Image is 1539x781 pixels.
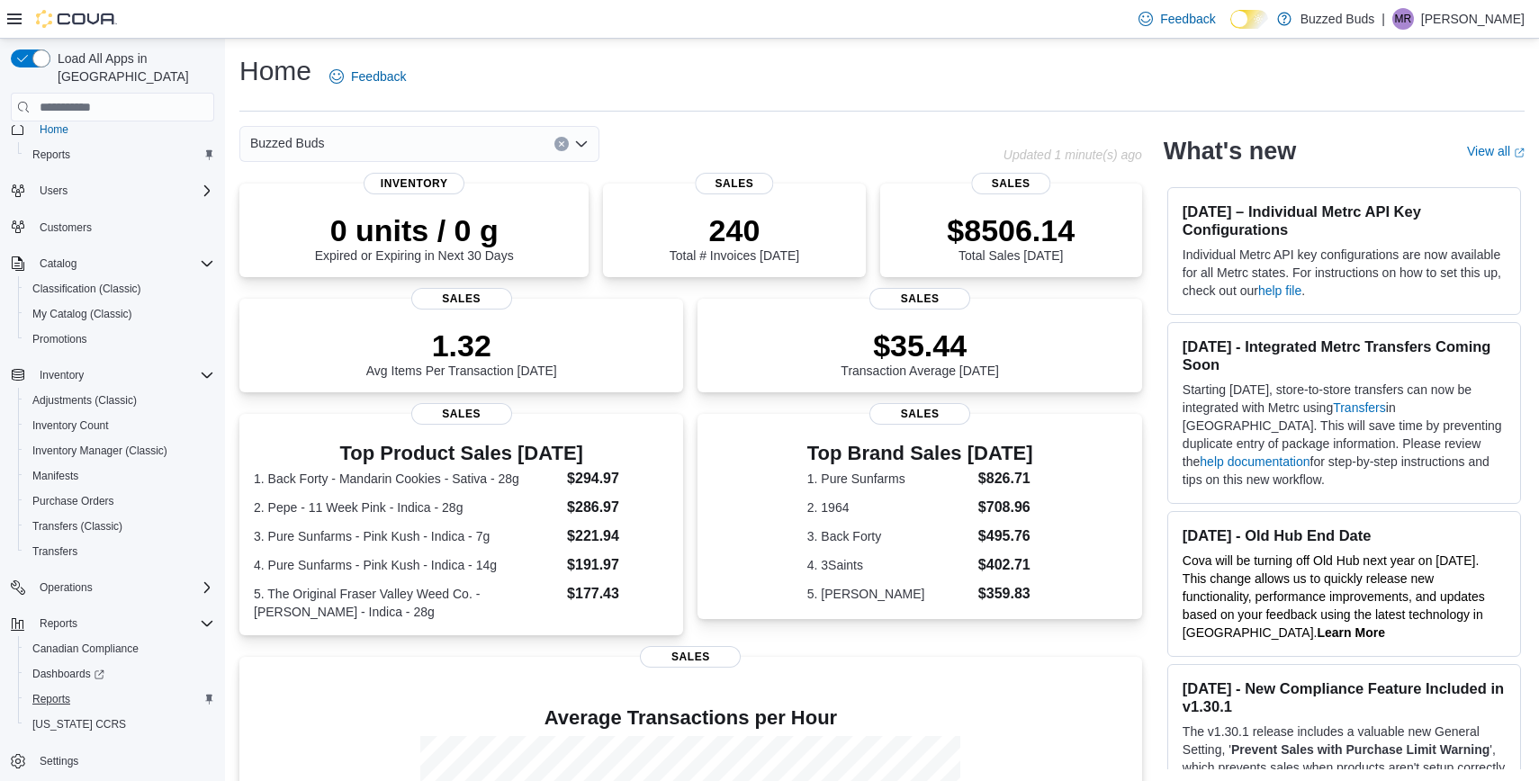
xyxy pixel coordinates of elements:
[40,184,67,198] span: Users
[567,583,669,605] dd: $177.43
[32,180,75,202] button: Users
[1317,625,1384,640] a: Learn More
[315,212,514,248] p: 0 units / 0 g
[1183,381,1506,489] p: Starting [DATE], store-to-store transfers can now be integrated with Metrc using in [GEOGRAPHIC_D...
[18,327,221,352] button: Promotions
[18,636,221,661] button: Canadian Compliance
[4,115,221,141] button: Home
[1421,8,1525,30] p: [PERSON_NAME]
[32,307,132,321] span: My Catalog (Classic)
[1300,8,1375,30] p: Buzzed Buds
[4,575,221,600] button: Operations
[25,714,214,735] span: Washington CCRS
[567,554,669,576] dd: $191.97
[869,288,970,310] span: Sales
[25,278,214,300] span: Classification (Classic)
[567,525,669,547] dd: $221.94
[239,53,311,89] h1: Home
[32,253,214,274] span: Catalog
[1395,8,1412,30] span: MR
[574,137,589,151] button: Open list of options
[1003,148,1142,162] p: Updated 1 minute(s) ago
[807,556,971,574] dt: 4. 3Saints
[567,497,669,518] dd: $286.97
[807,498,971,516] dt: 2. 1964
[841,328,999,378] div: Transaction Average [DATE]
[351,67,406,85] span: Feedback
[1258,283,1301,298] a: help file
[32,469,78,483] span: Manifests
[1200,454,1309,469] a: help documentation
[254,707,1128,729] h4: Average Transactions per Hour
[40,122,68,137] span: Home
[670,212,799,248] p: 240
[32,494,114,508] span: Purchase Orders
[4,363,221,388] button: Inventory
[250,132,325,154] span: Buzzed Buds
[25,688,214,710] span: Reports
[40,220,92,235] span: Customers
[18,463,221,489] button: Manifests
[315,212,514,263] div: Expired or Expiring in Next 30 Days
[50,49,214,85] span: Load All Apps in [GEOGRAPHIC_DATA]
[32,148,70,162] span: Reports
[25,490,121,512] a: Purchase Orders
[25,490,214,512] span: Purchase Orders
[841,328,999,364] p: $35.44
[322,58,413,94] a: Feedback
[32,613,214,634] span: Reports
[18,276,221,301] button: Classification (Classic)
[254,470,560,488] dt: 1. Back Forty - Mandarin Cookies - Sativa - 28g
[32,544,77,559] span: Transfers
[4,611,221,636] button: Reports
[1183,337,1506,373] h3: [DATE] - Integrated Metrc Transfers Coming Soon
[32,667,104,681] span: Dashboards
[1131,1,1222,37] a: Feedback
[869,403,970,425] span: Sales
[978,497,1033,518] dd: $708.96
[32,642,139,656] span: Canadian Compliance
[18,539,221,564] button: Transfers
[32,332,87,346] span: Promotions
[25,638,214,660] span: Canadian Compliance
[411,403,512,425] span: Sales
[25,440,175,462] a: Inventory Manager (Classic)
[254,527,560,545] dt: 3. Pure Sunfarms - Pink Kush - Indica - 7g
[18,489,221,514] button: Purchase Orders
[1467,144,1525,158] a: View allExternal link
[554,137,569,151] button: Clear input
[32,393,137,408] span: Adjustments (Classic)
[25,415,214,436] span: Inventory Count
[1164,137,1296,166] h2: What's new
[18,388,221,413] button: Adjustments (Classic)
[1230,10,1268,29] input: Dark Mode
[32,217,99,238] a: Customers
[25,541,214,562] span: Transfers
[978,583,1033,605] dd: $359.83
[32,750,85,772] a: Settings
[25,303,214,325] span: My Catalog (Classic)
[25,328,214,350] span: Promotions
[18,301,221,327] button: My Catalog (Classic)
[32,418,109,433] span: Inventory Count
[807,443,1033,464] h3: Top Brand Sales [DATE]
[1392,8,1414,30] div: Michael Ricci
[25,688,77,710] a: Reports
[25,144,214,166] span: Reports
[1514,148,1525,158] svg: External link
[18,712,221,737] button: [US_STATE] CCRS
[18,438,221,463] button: Inventory Manager (Classic)
[366,328,557,364] p: 1.32
[32,444,167,458] span: Inventory Manager (Classic)
[32,577,214,598] span: Operations
[807,527,971,545] dt: 3. Back Forty
[32,364,214,386] span: Inventory
[25,144,77,166] a: Reports
[4,214,221,240] button: Customers
[1381,8,1385,30] p: |
[18,661,221,687] a: Dashboards
[40,754,78,768] span: Settings
[18,413,221,438] button: Inventory Count
[40,580,93,595] span: Operations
